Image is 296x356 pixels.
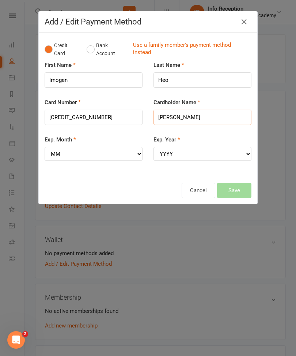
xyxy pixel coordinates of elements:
label: Cardholder Name [153,98,200,107]
input: XXXX-XXXX-XXXX-XXXX [45,110,143,125]
iframe: Intercom live chat [7,331,25,349]
label: Exp. Year [153,135,180,144]
a: Use a family member's payment method instead [133,41,248,58]
input: Name on card [153,110,251,125]
h4: Add / Edit Payment Method [45,17,251,26]
button: Bank Account [87,38,127,61]
button: Cancel [182,183,215,198]
span: 2 [22,331,28,337]
label: First Name [45,61,76,69]
label: Card Number [45,98,81,107]
button: Credit Card [45,38,79,61]
button: Close [238,16,250,28]
label: Exp. Month [45,135,76,144]
label: Last Name [153,61,184,69]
